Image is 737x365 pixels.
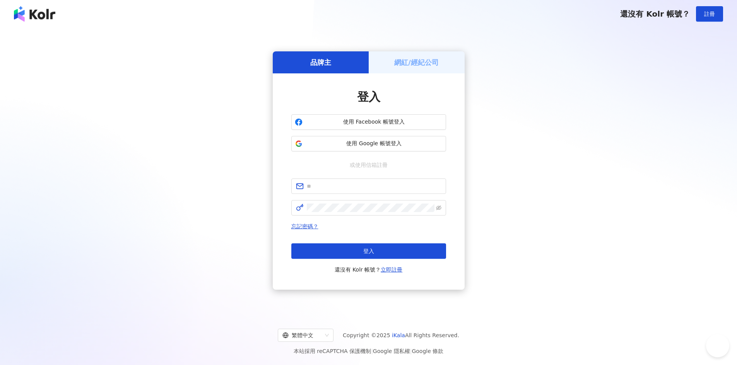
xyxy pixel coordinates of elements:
[343,331,459,340] span: Copyright © 2025 All Rights Reserved.
[291,136,446,151] button: 使用 Google 帳號登入
[291,223,318,229] a: 忘記密碼？
[620,9,690,19] span: 還沒有 Kolr 帳號？
[310,58,331,67] h5: 品牌主
[344,161,393,169] span: 或使用信箱註冊
[412,348,443,354] a: Google 條款
[410,348,412,354] span: |
[294,346,443,356] span: 本站採用 reCAPTCHA 保護機制
[363,248,374,254] span: 登入
[14,6,55,22] img: logo
[291,243,446,259] button: 登入
[282,329,322,341] div: 繁體中文
[291,114,446,130] button: 使用 Facebook 帳號登入
[381,267,402,273] a: 立即註冊
[704,11,715,17] span: 註冊
[373,348,410,354] a: Google 隱私權
[696,6,723,22] button: 註冊
[436,205,441,211] span: eye-invisible
[394,58,439,67] h5: 網紅/經紀公司
[335,265,403,274] span: 還沒有 Kolr 帳號？
[306,140,443,148] span: 使用 Google 帳號登入
[392,332,405,338] a: iKala
[371,348,373,354] span: |
[306,118,443,126] span: 使用 Facebook 帳號登入
[357,90,380,104] span: 登入
[706,334,729,357] iframe: Help Scout Beacon - Open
